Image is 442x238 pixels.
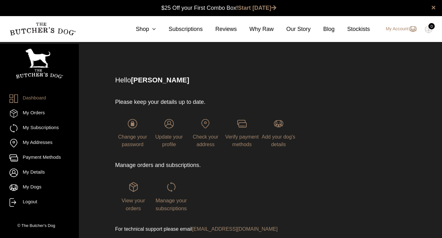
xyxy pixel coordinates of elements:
[9,169,69,177] a: My Details
[115,98,296,106] p: Please keep your details up to date.
[115,225,296,233] p: For technical support please email
[225,119,260,147] a: Verify payment methods
[261,119,296,147] a: Add your dog's details
[237,25,274,33] a: Why Raw
[9,183,69,192] a: My Dogs
[123,25,156,33] a: Shop
[115,75,398,85] p: Hello
[16,49,63,79] img: TBD_Portrait_Logo_White.png
[262,134,295,147] span: Add your dog's details
[9,198,69,207] a: Logout
[9,124,69,133] a: My Subscriptions
[118,134,147,147] span: Change your password
[9,94,69,103] a: Dashboard
[431,4,436,11] a: close
[128,119,137,128] img: login-TBD_Password.png
[335,25,370,33] a: Stockists
[115,182,151,211] a: View your orders
[129,182,138,192] img: login-TBD_Orders.png
[115,161,296,170] p: Manage orders and subscriptions.
[156,25,203,33] a: Subscriptions
[115,119,150,147] a: Change your password
[152,119,187,147] a: Update your profile
[237,119,247,128] img: login-TBD_Payments.png
[155,134,183,147] span: Update your profile
[203,25,237,33] a: Reviews
[121,198,145,212] span: View your orders
[9,109,69,118] a: My Orders
[238,5,276,11] a: Start [DATE]
[156,198,187,212] span: Manage your subscriptions
[131,76,189,84] strong: [PERSON_NAME]
[225,134,259,147] span: Verify payment methods
[380,25,417,33] a: My Account
[311,25,335,33] a: Blog
[425,25,433,33] img: TBD_Cart-Empty.png
[201,119,210,128] img: login-TBD_Address.png
[9,154,69,162] a: Payment Methods
[274,25,311,33] a: Our Story
[193,134,218,147] span: Check your address
[153,182,189,211] a: Manage your subscriptions
[9,139,69,147] a: My Addresses
[428,23,435,29] div: 0
[164,119,174,128] img: login-TBD_Profile.png
[188,119,223,147] a: Check your address
[192,226,278,232] a: [EMAIL_ADDRESS][DOMAIN_NAME]
[274,119,283,128] img: login-TBD_Dog.png
[167,182,176,192] img: login-TBD_Subscriptions.png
